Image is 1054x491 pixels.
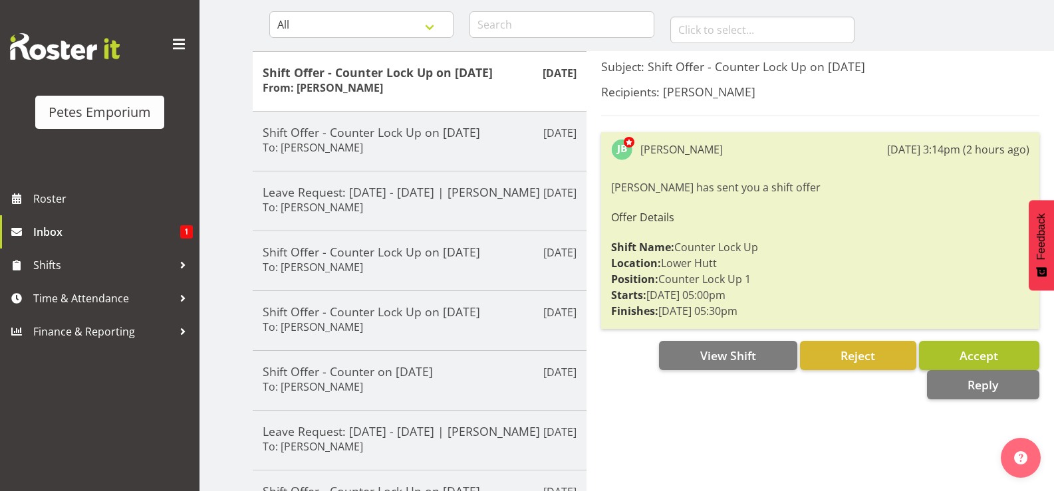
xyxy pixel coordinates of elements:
[263,65,577,80] h5: Shift Offer - Counter Lock Up on [DATE]
[543,364,577,380] p: [DATE]
[1014,451,1027,464] img: help-xxl-2.png
[1029,200,1054,290] button: Feedback - Show survey
[960,347,998,363] span: Accept
[640,142,723,157] div: [PERSON_NAME]
[611,288,646,302] strong: Starts:
[33,255,173,275] span: Shifts
[33,322,173,342] span: Finance & Reporting
[611,176,1029,322] div: [PERSON_NAME] has sent you a shift offer Counter Lock Up Lower Hutt Counter Lock Up 1 [DATE] 05:0...
[263,364,577,379] h5: Shift Offer - Counter on [DATE]
[887,142,1029,157] div: [DATE] 3:14pm (2 hours ago)
[543,304,577,320] p: [DATE]
[611,240,674,254] strong: Shift Name:
[263,81,383,94] h6: From: [PERSON_NAME]
[263,141,363,154] h6: To: [PERSON_NAME]
[49,102,151,122] div: Petes Emporium
[927,370,1039,399] button: Reply
[968,377,998,393] span: Reply
[611,256,661,270] strong: Location:
[263,320,363,334] h6: To: [PERSON_NAME]
[263,424,577,439] h5: Leave Request: [DATE] - [DATE] | [PERSON_NAME]
[263,125,577,140] h5: Shift Offer - Counter Lock Up on [DATE]
[659,341,797,370] button: View Shift
[543,65,577,81] p: [DATE]
[670,17,855,43] input: Click to select...
[700,347,756,363] span: View Shift
[33,222,180,242] span: Inbox
[611,211,1029,223] h6: Offer Details
[263,185,577,199] h5: Leave Request: [DATE] - [DATE] | [PERSON_NAME]
[10,33,120,60] img: Rosterit website logo
[919,341,1039,370] button: Accept
[263,245,577,259] h5: Shift Offer - Counter Lock Up on [DATE]
[543,245,577,260] p: [DATE]
[543,424,577,440] p: [DATE]
[263,440,363,453] h6: To: [PERSON_NAME]
[33,189,193,209] span: Roster
[841,347,875,363] span: Reject
[263,260,363,274] h6: To: [PERSON_NAME]
[469,11,654,38] input: Search
[263,201,363,214] h6: To: [PERSON_NAME]
[543,125,577,141] p: [DATE]
[263,380,363,393] h6: To: [PERSON_NAME]
[263,304,577,319] h5: Shift Offer - Counter Lock Up on [DATE]
[601,59,1039,74] h5: Subject: Shift Offer - Counter Lock Up on [DATE]
[800,341,916,370] button: Reject
[611,272,658,286] strong: Position:
[1035,213,1047,260] span: Feedback
[180,225,193,239] span: 1
[543,185,577,201] p: [DATE]
[611,304,658,318] strong: Finishes:
[601,84,1039,99] h5: Recipients: [PERSON_NAME]
[33,288,173,308] span: Time & Attendance
[611,139,632,160] img: jodine-bunn132.jpg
